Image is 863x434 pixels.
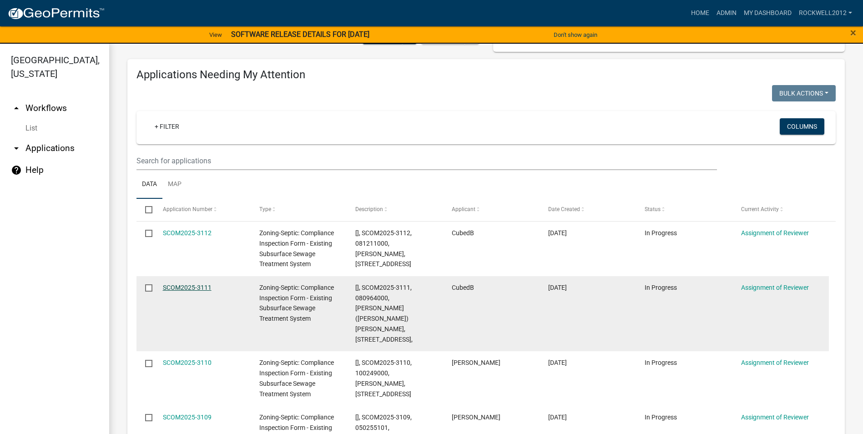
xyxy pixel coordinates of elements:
a: + Filter [147,118,187,135]
i: arrow_drop_up [11,103,22,114]
datatable-header-cell: Date Created [540,199,636,221]
span: Status [645,206,661,212]
span: 10/04/2025 [548,284,567,291]
span: In Progress [645,229,677,237]
span: 10/04/2025 [548,359,567,366]
span: Current Activity [741,206,779,212]
span: [], SCOM2025-3110, 100249000, TIMOTHY E NELSON, 34739 HUBBLE POND RD, [355,359,412,397]
span: In Progress [645,414,677,421]
a: Assignment of Reviewer [741,359,809,366]
span: Zoning-Septic: Compliance Inspection Form - Existing Subsurface Sewage Treatment System [259,359,334,397]
a: SCOM2025-3111 [163,284,212,291]
button: Close [850,27,856,38]
span: × [850,26,856,39]
span: [], SCOM2025-3111, 080964000, JANICE M (BRODALE) KASOWSKI, 19770 CO RD 131, [355,284,413,343]
a: Assignment of Reviewer [741,229,809,237]
a: SCOM2025-3110 [163,359,212,366]
span: In Progress [645,284,677,291]
a: SCOM2025-3112 [163,229,212,237]
a: Map [162,170,187,199]
datatable-header-cell: Application Number [154,199,250,221]
span: Zoning-Septic: Compliance Inspection Form - Existing Subsurface Sewage Treatment System [259,229,334,267]
a: View [206,27,226,42]
span: CubedB [452,229,474,237]
a: My Dashboard [740,5,795,22]
a: Home [687,5,713,22]
button: Columns [780,118,824,135]
datatable-header-cell: Applicant [443,199,540,221]
a: Data [136,170,162,199]
a: Assignment of Reviewer [741,284,809,291]
datatable-header-cell: Description [347,199,443,221]
span: Applicant [452,206,475,212]
a: Assignment of Reviewer [741,414,809,421]
datatable-header-cell: Select [136,199,154,221]
span: Description [355,206,383,212]
datatable-header-cell: Type [250,199,347,221]
span: Philip Stoll [452,359,500,366]
span: Date Created [548,206,580,212]
span: Zoning-Septic: Compliance Inspection Form - Existing Subsurface Sewage Treatment System [259,284,334,322]
a: SCOM2025-3109 [163,414,212,421]
span: 10/04/2025 [548,229,567,237]
button: Bulk Actions [772,85,836,101]
a: Admin [713,5,740,22]
span: Type [259,206,271,212]
span: CubedB [452,284,474,291]
h4: Applications Needing My Attention [136,68,836,81]
a: Rockwell2012 [795,5,856,22]
span: Application Number [163,206,212,212]
span: 10/04/2025 [548,414,567,421]
strong: SOFTWARE RELEASE DETAILS FOR [DATE] [231,30,369,39]
input: Search for applications [136,151,717,170]
i: help [11,165,22,176]
span: Philip Stoll [452,414,500,421]
datatable-header-cell: Status [636,199,732,221]
i: arrow_drop_down [11,143,22,154]
span: In Progress [645,359,677,366]
datatable-header-cell: Current Activity [732,199,829,221]
button: Don't show again [550,27,601,42]
span: [], SCOM2025-3112, 081211000, FRANK MAK, 26257 PARADISE POINT RD, [355,229,412,267]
